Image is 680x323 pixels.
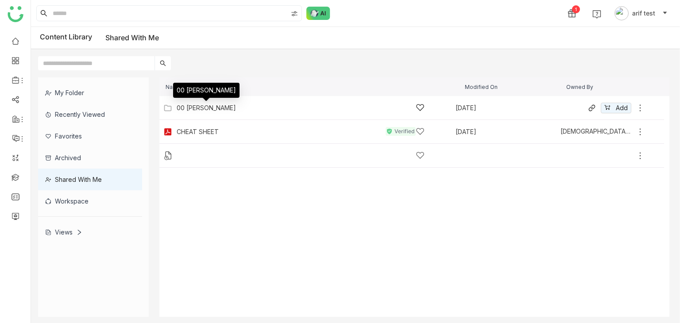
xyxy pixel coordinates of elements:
img: ask-buddy-normal.svg [306,7,330,20]
div: Content Library [40,32,159,43]
div: 00 [PERSON_NAME] [173,83,240,98]
span: Add [616,103,628,113]
img: help.svg [592,10,601,19]
img: 684a9b06de261c4b36a3cf65 [548,127,557,136]
img: verified.svg [387,128,392,135]
span: arif test [632,8,655,18]
div: Archived [38,147,142,169]
img: logo [8,6,23,22]
div: Shared with me [38,169,142,190]
img: search-type.svg [291,10,298,17]
a: Shared With Me [105,33,159,42]
div: Verified [386,127,416,136]
img: pdf.svg [163,127,172,136]
button: Add [601,103,631,113]
img: Folder [163,104,172,112]
div: Views [45,228,82,236]
div: [DATE] [456,129,548,135]
div: [DEMOGRAPHIC_DATA][PERSON_NAME] [548,127,631,136]
button: arif test [613,6,669,20]
div: Favorites [38,125,142,147]
span: Modified On [465,84,498,90]
span: Name [161,84,190,90]
a: 00 [PERSON_NAME] [177,104,236,112]
div: [DATE] [456,105,548,111]
a: CHEAT SHEET [177,128,219,135]
img: avatar [614,6,629,20]
div: Recently Viewed [38,104,142,125]
span: Owned By [566,84,593,90]
div: My Folder [38,82,142,104]
div: Workspace [38,190,142,212]
div: 1 [572,5,580,13]
img: unsupported.svg [163,151,172,160]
